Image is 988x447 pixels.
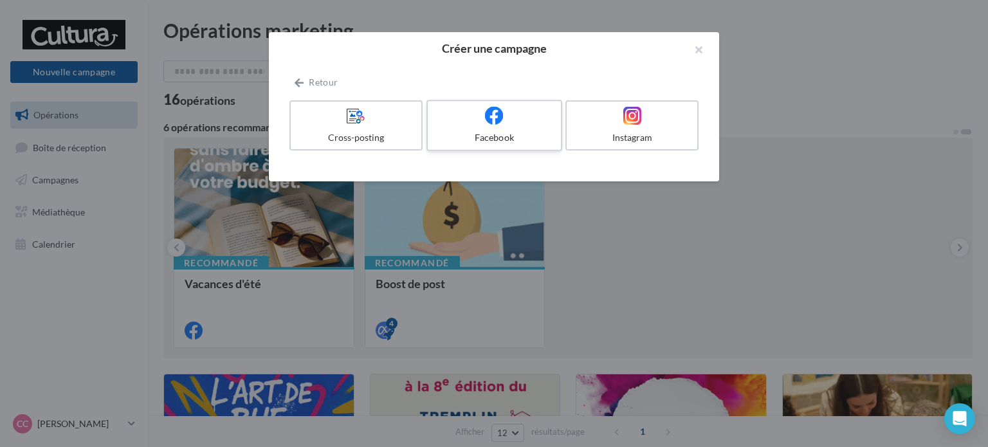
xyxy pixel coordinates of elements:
[433,131,555,144] div: Facebook
[289,42,699,54] h2: Créer une campagne
[296,131,416,144] div: Cross-posting
[289,75,343,90] button: Retour
[944,403,975,434] div: Open Intercom Messenger
[572,131,692,144] div: Instagram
